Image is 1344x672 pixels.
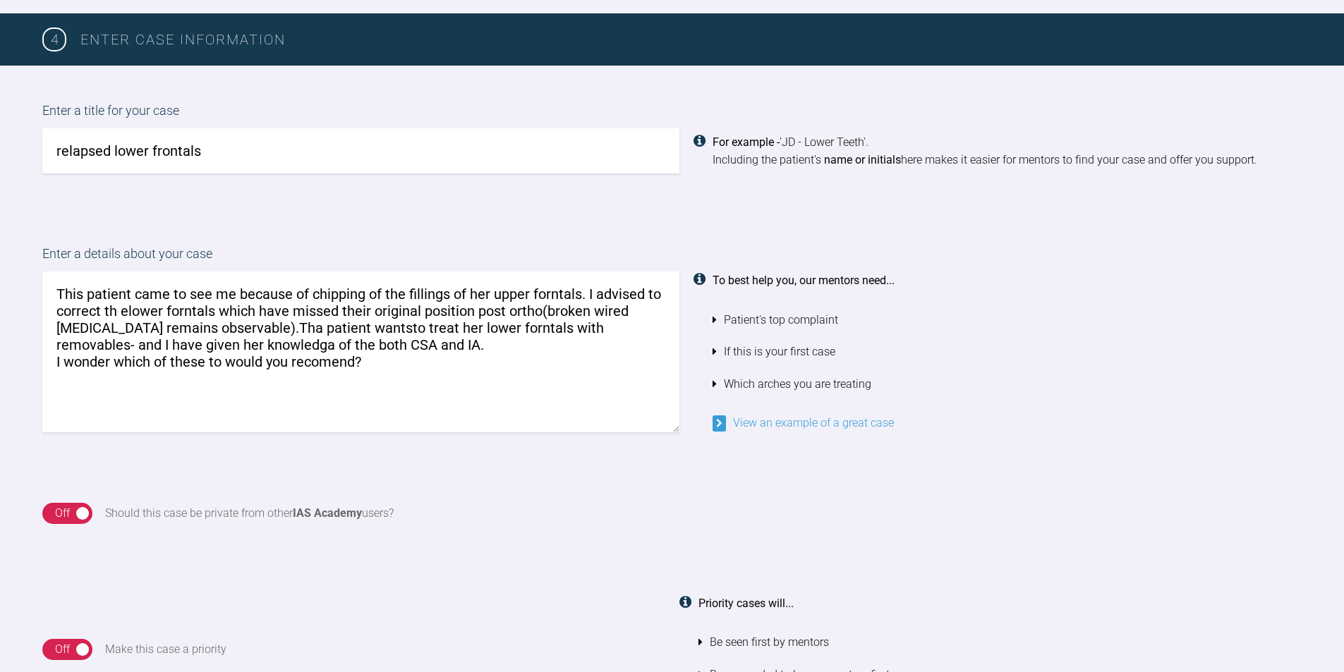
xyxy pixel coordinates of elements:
[713,416,894,429] a: View an example of a great case
[713,368,1302,401] li: Which arches you are treating
[698,597,794,610] strong: Priority cases will...
[713,336,1302,368] li: If this is your first case
[698,626,1302,659] li: Be seen first by mentors
[42,101,1302,128] label: Enter a title for your case
[42,271,679,432] textarea: This patient came to see me because of chipping of the fillings of her upper forntals. I advised ...
[105,504,394,523] div: Should this case be private from other users?
[80,28,1302,51] h3: Enter case information
[42,244,1302,271] label: Enter a details about your case
[42,128,679,173] input: JD - Lower Teeth
[105,640,226,659] div: Make this case a priority
[293,506,362,520] strong: IAS Academy
[713,304,1302,336] li: Patient's top complaint
[824,153,901,166] strong: name or initials
[42,28,66,51] span: 4
[713,274,895,287] strong: To best help you, our mentors need...
[713,135,780,149] strong: For example -
[713,133,1302,169] div: 'JD - Lower Teeth'. Including the patient's here makes it easier for mentors to find your case an...
[55,640,70,659] div: Off
[55,504,70,523] div: Off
